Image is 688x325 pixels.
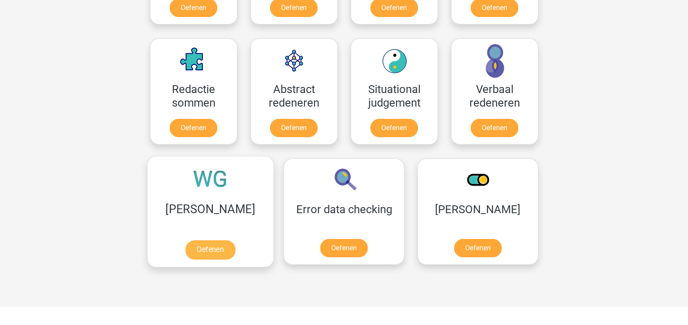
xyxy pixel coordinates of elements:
[185,240,235,259] a: Oefenen
[370,119,418,137] a: Oefenen
[471,119,518,137] a: Oefenen
[320,239,368,257] a: Oefenen
[270,119,318,137] a: Oefenen
[454,239,502,257] a: Oefenen
[170,119,217,137] a: Oefenen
